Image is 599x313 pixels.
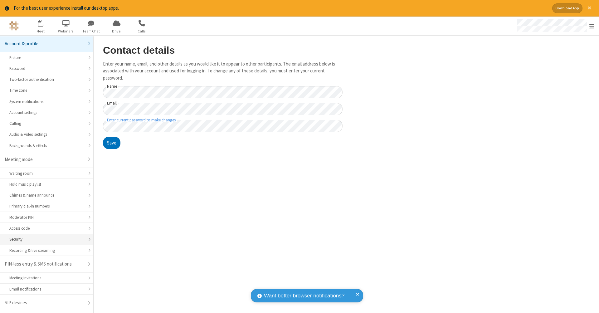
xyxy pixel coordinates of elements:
div: Hold music playlist [9,181,84,187]
iframe: Chat [583,297,594,309]
div: Password [9,66,84,71]
p: Enter your name, email, and other details as you would like it to appear to other participants. T... [103,61,343,82]
div: Security [9,236,84,242]
div: Open menu [511,17,599,35]
span: Want better browser notifications? [264,292,344,300]
input: Email [103,103,343,115]
button: Download App [552,3,582,13]
div: Primary dial-in numbers [9,203,84,209]
div: Chimes & name announce [9,192,84,198]
div: Calling [9,120,84,126]
button: Logo [2,17,26,35]
span: Calls [130,28,153,34]
div: Two-factor authentication [9,76,84,82]
div: Meeting Invitations [9,275,84,281]
div: 13 [41,20,47,25]
div: SIP devices [5,299,84,306]
span: Drive [105,28,128,34]
input: Enter current password to make changes [103,120,343,132]
img: QA Selenium DO NOT DELETE OR CHANGE [9,21,19,31]
span: Webinars [54,28,78,34]
button: Save [103,137,120,149]
span: Team Chat [80,28,103,34]
div: Email notifications [9,286,84,292]
div: Waiting room [9,170,84,176]
div: System notifications [9,99,84,105]
div: Meeting mode [5,156,84,163]
div: Time zone [9,87,84,93]
h2: Contact details [103,45,343,56]
div: Account & profile [5,40,84,47]
div: Moderator PIN [9,214,84,220]
div: PIN-less entry & SMS notifications [5,261,84,268]
div: Audio & video settings [9,131,84,137]
div: For the best user experience install our desktop apps. [14,5,548,12]
div: Access code [9,225,84,231]
div: Recording & live streaming [9,247,84,253]
span: Meet [29,28,52,34]
div: Account settings [9,110,84,115]
div: Backgrounds & effects [9,143,84,149]
button: Close alert [585,3,594,13]
div: Picture [9,55,84,61]
input: Name [103,86,343,98]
